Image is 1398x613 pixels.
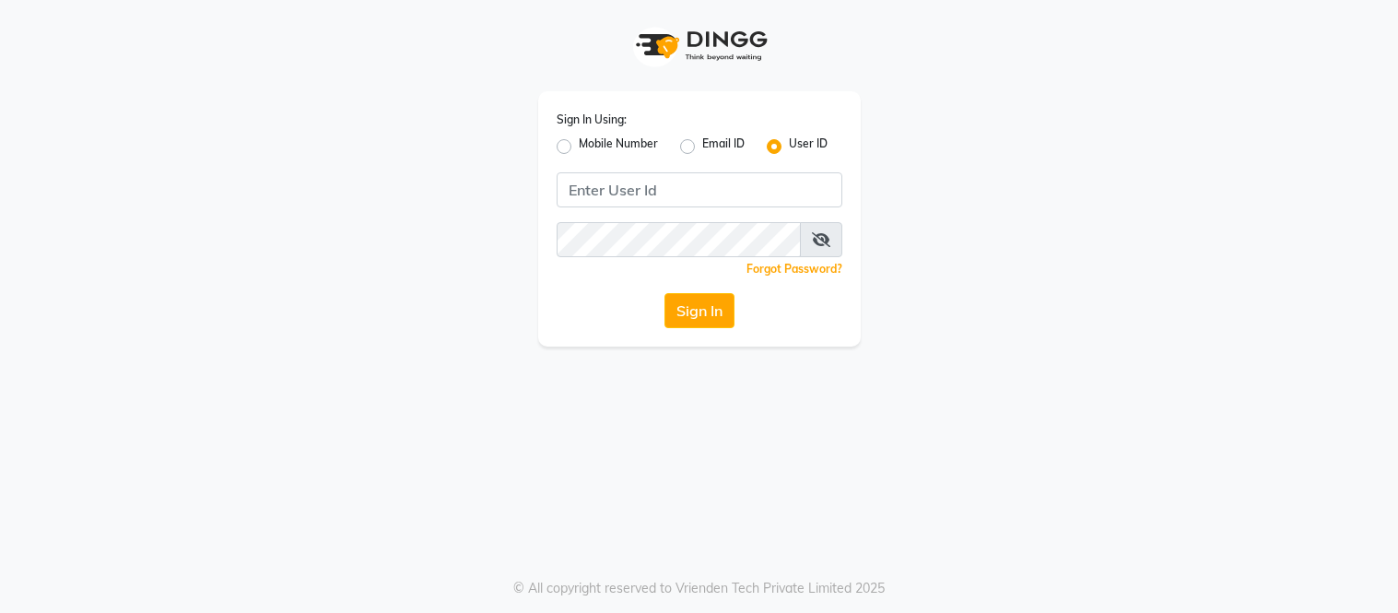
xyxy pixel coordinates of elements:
input: Username [557,222,801,257]
button: Sign In [664,293,734,328]
img: logo1.svg [626,18,773,73]
input: Username [557,172,842,207]
label: Email ID [702,136,745,158]
label: Sign In Using: [557,112,627,128]
label: Mobile Number [579,136,658,158]
a: Forgot Password? [746,262,842,276]
label: User ID [789,136,828,158]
